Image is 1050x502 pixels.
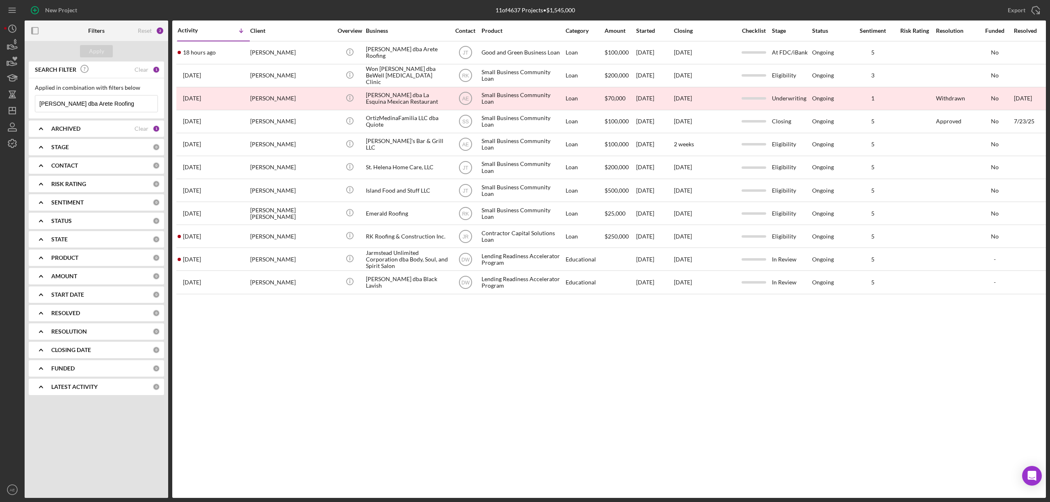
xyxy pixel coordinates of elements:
[153,273,160,280] div: 0
[736,27,771,34] div: Checklist
[852,95,893,102] div: 1
[153,328,160,335] div: 0
[51,347,91,353] b: CLOSING DATE
[812,279,834,286] div: Ongoing
[772,271,811,293] div: In Review
[88,27,105,34] b: Filters
[812,141,834,148] div: Ongoing
[976,256,1013,263] div: -
[250,134,332,155] div: [PERSON_NAME]
[463,188,468,193] text: JT
[45,2,77,18] div: New Project
[674,233,692,240] time: [DATE]
[636,179,673,201] div: [DATE]
[462,211,469,216] text: RK
[4,482,21,498] button: AE
[566,88,604,109] div: Loan
[772,157,811,178] div: Eligibility
[153,346,160,354] div: 0
[566,271,604,293] div: Educational
[976,141,1013,148] div: No
[566,202,604,224] div: Loan
[674,210,692,217] time: [DATE]
[51,254,78,261] b: PRODUCT
[250,111,332,132] div: [PERSON_NAME]
[80,45,113,57] button: Apply
[153,143,160,151] div: 0
[566,179,604,201] div: Loan
[936,118,961,125] div: Approved
[366,65,448,86] div: Won [PERSON_NAME] dba BeWell [MEDICAL_DATA] Clinic
[366,111,448,132] div: OrtizMedinaFamilia LLC dba Quiote
[183,49,216,56] time: 2025-08-12 22:26
[566,248,604,270] div: Educational
[366,157,448,178] div: St. Helena Home Care, LLC
[566,134,604,155] div: Loan
[566,111,604,132] div: Loan
[10,488,15,492] text: AE
[366,248,448,270] div: Jarmstead Unlimited Corporation dba Body, Soul, and Spirit Salon
[636,65,673,86] div: [DATE]
[462,142,468,148] text: AE
[936,95,965,102] div: Withdrawn
[674,279,692,286] time: [DATE]
[183,233,201,240] time: 2024-06-28 05:30
[636,88,673,109] div: [DATE]
[482,271,564,293] div: Lending Readiness Accelerator Program
[462,119,468,125] text: SS
[976,187,1013,194] div: No
[674,49,692,56] time: [DATE]
[636,271,673,293] div: [DATE]
[976,210,1013,217] div: No
[812,95,834,102] div: Ongoing
[153,365,160,372] div: 0
[605,27,635,34] div: Amount
[51,310,80,316] b: RESOLVED
[482,248,564,270] div: Lending Readiness Accelerator Program
[250,65,332,86] div: [PERSON_NAME]
[250,179,332,201] div: [PERSON_NAME]
[482,134,564,155] div: Small Business Community Loan
[636,27,673,34] div: Started
[812,187,834,194] div: Ongoing
[772,248,811,270] div: In Review
[463,50,468,56] text: JT
[852,279,893,286] div: 5
[482,202,564,224] div: Small Business Community Loan
[852,118,893,125] div: 5
[566,42,604,64] div: Loan
[636,202,673,224] div: [DATE]
[250,225,332,247] div: [PERSON_NAME]
[482,42,564,64] div: Good and Green Business Loan
[852,72,893,79] div: 3
[605,134,635,155] div: $100,000
[636,225,673,247] div: [DATE]
[51,144,69,150] b: STAGE
[366,179,448,201] div: Island Food and Stuff LLC
[482,27,564,34] div: Product
[772,179,811,201] div: Eligibility
[51,291,84,298] b: START DATE
[605,65,635,86] div: $200,000
[812,27,851,34] div: Status
[976,49,1013,56] div: No
[178,27,214,34] div: Activity
[674,72,692,79] time: [DATE]
[636,42,673,64] div: [DATE]
[366,27,448,34] div: Business
[852,164,893,170] div: 5
[183,164,201,170] time: 2025-06-30 19:19
[153,125,160,132] div: 1
[976,118,1013,125] div: No
[153,254,160,261] div: 0
[636,111,673,132] div: [DATE]
[250,271,332,293] div: [PERSON_NAME]
[156,27,164,35] div: 2
[674,118,692,125] time: [DATE]
[605,202,635,224] div: $25,000
[636,134,673,155] div: [DATE]
[35,66,76,73] b: SEARCH FILTER
[482,179,564,201] div: Small Business Community Loan
[183,95,201,102] time: 2025-07-30 06:19
[250,248,332,270] div: [PERSON_NAME]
